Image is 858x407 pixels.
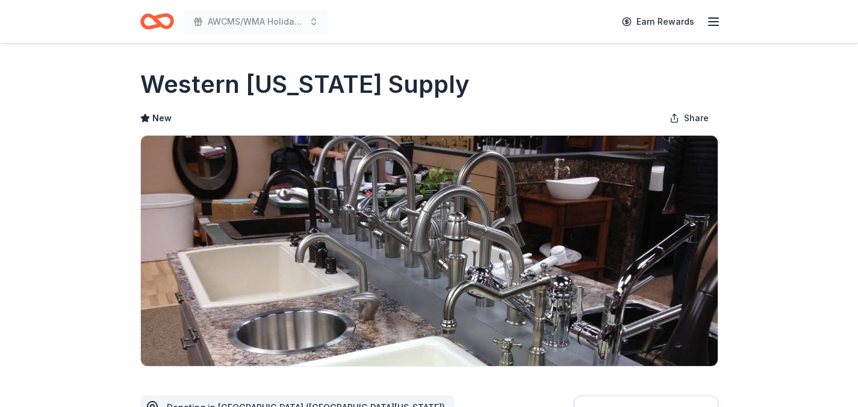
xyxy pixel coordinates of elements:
h1: Western [US_STATE] Supply [140,68,470,101]
span: New [152,111,172,125]
img: Image for Western Nevada Supply [141,136,718,366]
a: Earn Rewards [615,11,701,33]
span: AWCMS/WMA Holiday Luncheon [208,14,304,29]
button: Share [660,106,718,130]
span: Share [684,111,709,125]
a: Home [140,7,174,36]
button: AWCMS/WMA Holiday Luncheon [184,10,328,34]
